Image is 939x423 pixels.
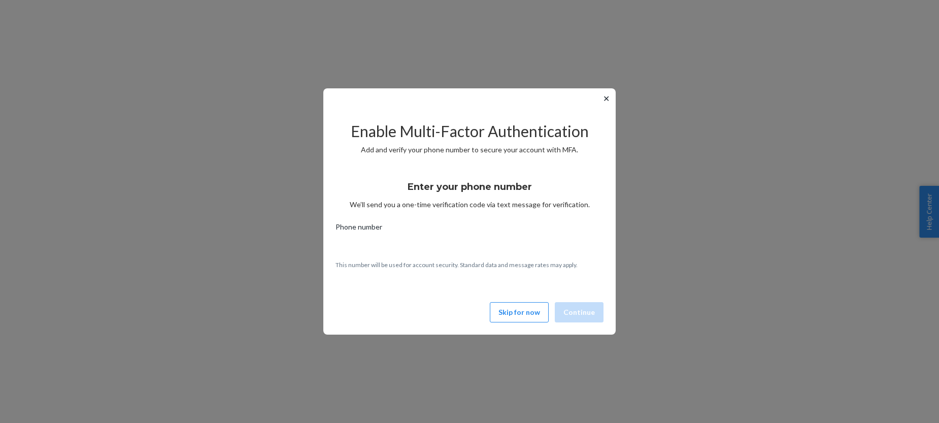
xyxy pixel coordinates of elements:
span: Phone number [336,222,382,236]
p: This number will be used for account security. Standard data and message rates may apply. [336,261,603,269]
button: Skip for now [490,302,549,322]
button: ✕ [601,92,612,105]
h2: Enable Multi-Factor Authentication [336,123,603,140]
div: We’ll send you a one-time verification code via text message for verification. [336,172,603,210]
h3: Enter your phone number [408,180,532,193]
button: Continue [555,302,603,322]
p: Add and verify your phone number to secure your account with MFA. [336,145,603,155]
